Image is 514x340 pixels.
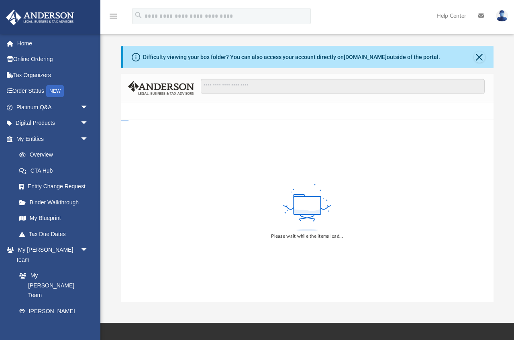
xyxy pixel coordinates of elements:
[11,210,96,226] a: My Blueprint
[474,51,485,63] button: Close
[11,147,100,163] a: Overview
[11,303,96,329] a: [PERSON_NAME] System
[80,115,96,132] span: arrow_drop_down
[11,268,92,303] a: My [PERSON_NAME] Team
[46,85,64,97] div: NEW
[6,35,100,51] a: Home
[108,15,118,21] a: menu
[201,79,484,94] input: Search files and folders
[80,131,96,147] span: arrow_drop_down
[6,67,100,83] a: Tax Organizers
[143,53,440,61] div: Difficulty viewing your box folder? You can also access your account directly on outside of the p...
[6,242,96,268] a: My [PERSON_NAME] Teamarrow_drop_down
[6,51,100,67] a: Online Ordering
[271,233,343,240] div: Please wait while the items load...
[496,10,508,22] img: User Pic
[6,99,100,115] a: Platinum Q&Aarrow_drop_down
[11,194,100,210] a: Binder Walkthrough
[134,11,143,20] i: search
[344,54,387,60] a: [DOMAIN_NAME]
[11,226,100,242] a: Tax Due Dates
[108,11,118,21] i: menu
[11,163,100,179] a: CTA Hub
[6,131,100,147] a: My Entitiesarrow_drop_down
[80,242,96,259] span: arrow_drop_down
[6,115,100,131] a: Digital Productsarrow_drop_down
[80,99,96,116] span: arrow_drop_down
[11,179,100,195] a: Entity Change Request
[6,83,100,100] a: Order StatusNEW
[4,10,76,25] img: Anderson Advisors Platinum Portal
